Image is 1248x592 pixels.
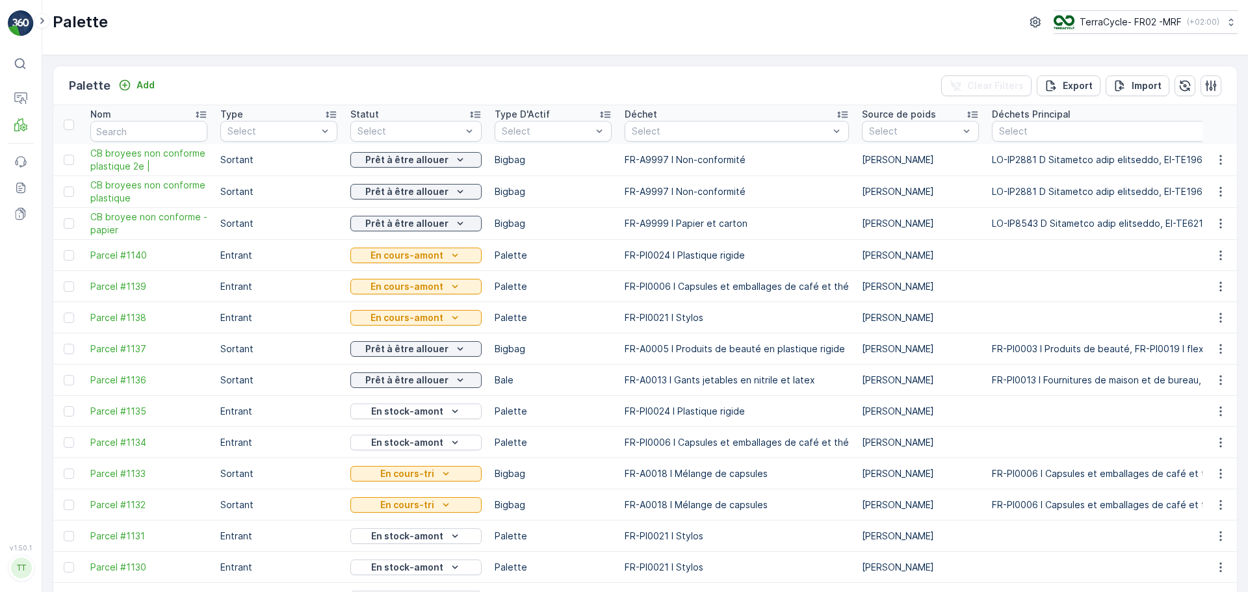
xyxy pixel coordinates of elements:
button: Prêt à être allouer [350,216,482,231]
button: En cours-tri [350,466,482,482]
p: [PERSON_NAME] [862,249,979,262]
button: En cours-amont [350,279,482,294]
p: Bigbag [495,217,612,230]
span: Parcel #1137 [90,342,207,355]
div: Toggle Row Selected [64,500,74,510]
p: FR-A9997 I Non-conformité [625,185,849,198]
p: En cours-amont [370,249,443,262]
button: Prêt à être allouer [350,152,482,168]
p: Bigbag [495,153,612,166]
p: Sortant [220,153,337,166]
p: Select [502,125,591,138]
button: Clear Filters [941,75,1032,96]
p: Source de poids [862,108,936,121]
p: En cours-tri [380,467,434,480]
p: [PERSON_NAME] [862,374,979,387]
p: Palette [495,280,612,293]
p: [PERSON_NAME] [862,498,979,511]
p: Palette [495,436,612,449]
p: FR-PI0021 I Stylos [625,561,849,574]
p: [PERSON_NAME] [862,467,979,480]
div: Toggle Row Selected [64,250,74,261]
p: TerraCycle- FR02 -MRF [1080,16,1182,29]
p: Import [1132,79,1162,92]
button: Export [1037,75,1100,96]
button: Prêt à être allouer [350,341,482,357]
p: En stock-amont [371,405,443,418]
button: Add [113,77,160,93]
p: Palette [69,77,110,95]
p: Bigbag [495,498,612,511]
p: Entrant [220,249,337,262]
p: En stock-amont [371,530,443,543]
a: CB broyees non conforme plastique [90,179,207,205]
p: En cours-tri [380,498,434,511]
button: En stock-amont [350,435,482,450]
p: [PERSON_NAME] [862,530,979,543]
div: Toggle Row Selected [64,344,74,354]
a: Parcel #1134 [90,436,207,449]
button: TerraCycle- FR02 -MRF(+02:00) [1054,10,1238,34]
p: [PERSON_NAME] [862,217,979,230]
button: Prêt à être allouer [350,184,482,199]
img: terracycle.png [1054,15,1074,29]
button: En cours-amont [350,248,482,263]
p: Entrant [220,405,337,418]
p: [PERSON_NAME] [862,405,979,418]
p: Prêt à être allouer [365,217,448,230]
div: TT [11,558,32,578]
span: Parcel #1130 [90,561,207,574]
button: TT [8,554,34,582]
a: Parcel #1139 [90,280,207,293]
p: [PERSON_NAME] [862,185,979,198]
p: FR-A9997 I Non-conformité [625,153,849,166]
p: [PERSON_NAME] [862,280,979,293]
p: Sortant [220,467,337,480]
p: Entrant [220,561,337,574]
p: FR-A0013 I Gants jetables en nitrile et latex [625,374,849,387]
p: Clear Filters [967,79,1024,92]
a: Parcel #1131 [90,530,207,543]
p: Palette [495,249,612,262]
p: [PERSON_NAME] [862,561,979,574]
div: Toggle Row Selected [64,187,74,197]
p: [PERSON_NAME] [862,311,979,324]
p: Sortant [220,185,337,198]
p: FR-A9999 I Papier et carton [625,217,849,230]
p: Nom [90,108,111,121]
button: En stock-amont [350,404,482,419]
p: Select [227,125,317,138]
button: En stock-amont [350,560,482,575]
input: Search [90,121,207,142]
p: [PERSON_NAME] [862,436,979,449]
p: Déchet [625,108,657,121]
p: Sortant [220,342,337,355]
a: CB broyees non conforme plastique 2e | [90,147,207,173]
p: Bale [495,374,612,387]
p: FR-PI0024 I Plastique rigide [625,249,849,262]
p: Bigbag [495,342,612,355]
a: Parcel #1136 [90,374,207,387]
p: Export [1063,79,1093,92]
div: Toggle Row Selected [64,281,74,292]
div: Toggle Row Selected [64,562,74,573]
a: CB broyee non conforme - papier [90,211,207,237]
div: Toggle Row Selected [64,155,74,165]
p: FR-PI0024 I Plastique rigide [625,405,849,418]
p: Prêt à être allouer [365,342,448,355]
p: FR-A0005 I Produits de beauté en plastique rigide [625,342,849,355]
a: Parcel #1138 [90,311,207,324]
p: Sortant [220,498,337,511]
a: Parcel #1132 [90,498,207,511]
p: FR-PI0006 I Capsules et emballages de café et thé [625,436,849,449]
p: FR-A0018 I Mélange de capsules [625,467,849,480]
p: Add [136,79,155,92]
